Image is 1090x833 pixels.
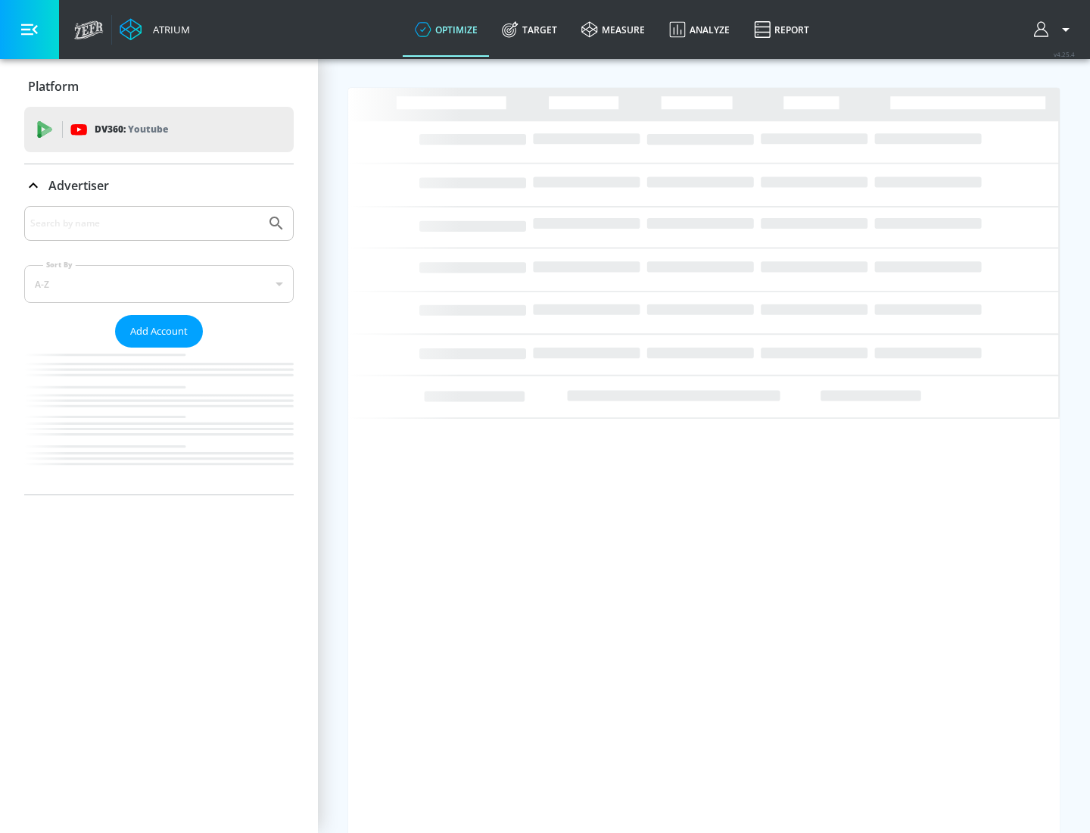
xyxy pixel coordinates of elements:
a: Target [490,2,569,57]
a: Analyze [657,2,742,57]
a: Report [742,2,821,57]
div: Advertiser [24,164,294,207]
nav: list of Advertiser [24,348,294,494]
p: Advertiser [48,177,109,194]
span: Add Account [130,323,188,340]
div: Advertiser [24,206,294,494]
p: DV360: [95,121,168,138]
span: v 4.25.4 [1054,50,1075,58]
p: Youtube [128,121,168,137]
button: Add Account [115,315,203,348]
input: Search by name [30,214,260,233]
div: A-Z [24,265,294,303]
div: Atrium [147,23,190,36]
a: Atrium [120,18,190,41]
p: Platform [28,78,79,95]
a: optimize [403,2,490,57]
label: Sort By [43,260,76,270]
a: measure [569,2,657,57]
div: Platform [24,65,294,108]
div: DV360: Youtube [24,107,294,152]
